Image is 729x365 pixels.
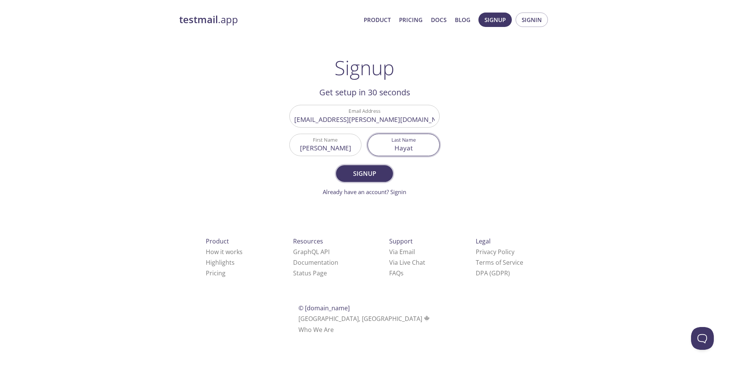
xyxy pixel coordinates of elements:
[206,269,226,277] a: Pricing
[455,15,470,25] a: Blog
[179,13,358,26] a: testmail.app
[389,237,413,245] span: Support
[389,258,425,267] a: Via Live Chat
[293,248,330,256] a: GraphQL API
[206,248,243,256] a: How it works
[179,13,218,26] strong: testmail
[478,13,512,27] button: Signup
[516,13,548,27] button: Signin
[476,269,510,277] a: DPA (GDPR)
[206,237,229,245] span: Product
[323,188,406,196] a: Already have an account? Signin
[389,269,404,277] a: FAQ
[206,258,235,267] a: Highlights
[293,269,327,277] a: Status Page
[298,314,431,323] span: [GEOGRAPHIC_DATA], [GEOGRAPHIC_DATA]
[484,15,506,25] span: Signup
[336,165,393,182] button: Signup
[289,86,440,99] h2: Get setup in 30 seconds
[522,15,542,25] span: Signin
[431,15,447,25] a: Docs
[298,325,334,334] a: Who We Are
[476,248,514,256] a: Privacy Policy
[298,304,350,312] span: © [DOMAIN_NAME]
[364,15,391,25] a: Product
[335,56,394,79] h1: Signup
[389,248,415,256] a: Via Email
[293,237,323,245] span: Resources
[691,327,714,350] iframe: Help Scout Beacon - Open
[344,168,385,179] span: Signup
[401,269,404,277] span: s
[399,15,423,25] a: Pricing
[293,258,338,267] a: Documentation
[476,237,491,245] span: Legal
[476,258,523,267] a: Terms of Service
